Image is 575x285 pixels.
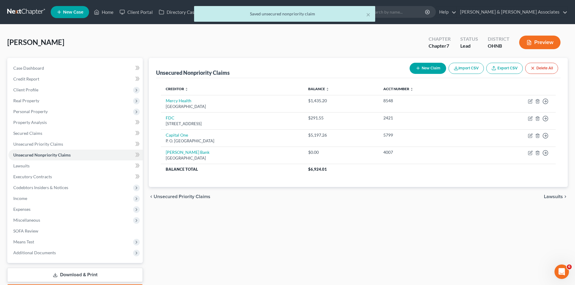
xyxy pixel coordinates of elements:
[383,149,471,155] div: 4007
[308,115,374,121] div: $291.55
[154,194,210,199] span: Unsecured Priority Claims
[8,63,143,74] a: Case Dashboard
[567,264,572,269] span: 6
[460,36,478,43] div: Status
[13,174,52,179] span: Executory Contracts
[8,150,143,160] a: Unsecured Nonpriority Claims
[166,87,188,91] a: Creditor unfold_more
[8,128,143,139] a: Secured Claims
[13,65,44,71] span: Case Dashboard
[149,194,154,199] i: chevron_left
[13,207,30,212] span: Expenses
[13,141,63,147] span: Unsecured Priority Claims
[13,98,39,103] span: Real Property
[488,43,510,49] div: OHNB
[8,117,143,128] a: Property Analysis
[13,217,40,223] span: Miscellaneous
[166,121,299,127] div: [STREET_ADDRESS]
[156,69,230,76] div: Unsecured Nonpriority Claims
[486,63,523,74] a: Export CSV
[449,63,484,74] button: Import CSV
[166,104,299,109] div: [GEOGRAPHIC_DATA]
[7,38,64,46] span: [PERSON_NAME]
[166,115,174,120] a: FDC
[308,132,374,138] div: $5,197.26
[488,36,510,43] div: District
[460,43,478,49] div: Lead
[13,185,68,190] span: Codebtors Insiders & Notices
[199,11,370,17] div: Saved unsecured nonpriority claim
[166,138,299,144] div: P. O. [GEOGRAPHIC_DATA]
[383,132,471,138] div: 5799
[8,139,143,150] a: Unsecured Priority Claims
[525,63,558,74] button: Delete All
[308,167,327,172] span: $6,924.01
[149,194,210,199] button: chevron_left Unsecured Priority Claims
[161,164,303,175] th: Balance Total
[308,98,374,104] div: $1,435.20
[383,98,471,104] div: 8548
[13,239,34,244] span: Means Test
[429,43,451,49] div: Chapter
[13,228,38,233] span: SOFA Review
[7,268,143,282] a: Download & Print
[13,250,56,255] span: Additional Documents
[13,196,27,201] span: Income
[410,87,414,91] i: unfold_more
[13,131,42,136] span: Secured Claims
[8,171,143,182] a: Executory Contracts
[8,160,143,171] a: Lawsuits
[166,98,191,103] a: Mercy Health
[554,264,569,279] iframe: Intercom live chat
[13,120,47,125] span: Property Analysis
[13,87,38,92] span: Client Profile
[13,152,71,157] span: Unsecured Nonpriority Claims
[519,36,561,49] button: Preview
[383,87,414,91] a: Acct Number unfold_more
[544,194,563,199] span: Lawsuits
[383,115,471,121] div: 2421
[13,163,30,168] span: Lawsuits
[13,76,39,81] span: Credit Report
[446,43,449,49] span: 7
[366,11,370,18] button: ×
[166,150,209,155] a: [PERSON_NAME] Bank
[8,226,143,236] a: SOFA Review
[544,194,568,199] button: Lawsuits chevron_right
[185,87,188,91] i: unfold_more
[410,63,446,74] button: New Claim
[429,36,451,43] div: Chapter
[166,155,299,161] div: [GEOGRAPHIC_DATA]
[166,132,188,138] a: Capital One
[13,109,48,114] span: Personal Property
[308,87,329,91] a: Balance unfold_more
[8,74,143,84] a: Credit Report
[308,149,374,155] div: $0.00
[326,87,329,91] i: unfold_more
[563,194,568,199] i: chevron_right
